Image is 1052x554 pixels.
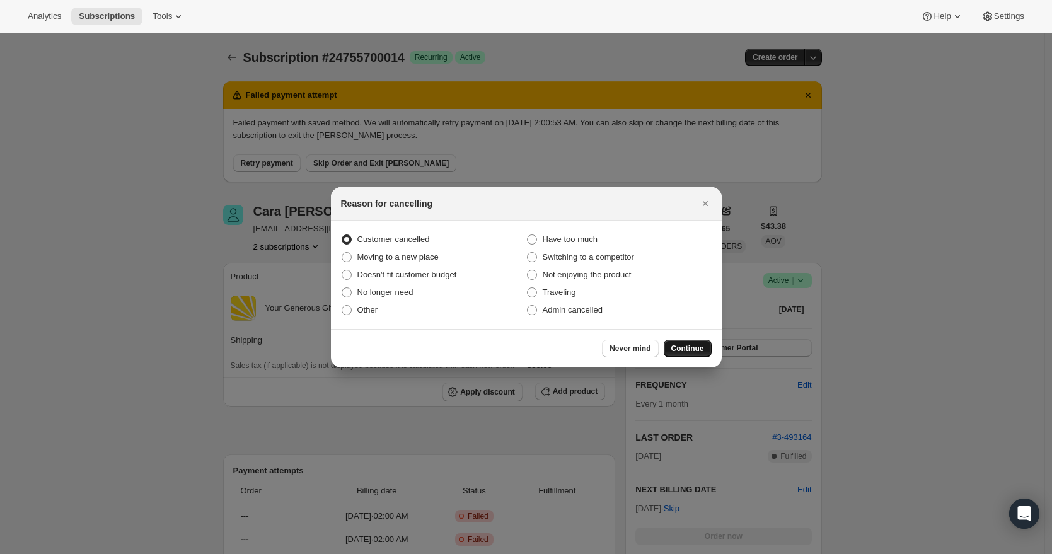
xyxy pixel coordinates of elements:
span: Moving to a new place [357,252,439,262]
span: Doesn't fit customer budget [357,270,457,279]
button: Settings [974,8,1032,25]
span: Never mind [610,343,650,354]
div: Open Intercom Messenger [1009,499,1039,529]
span: Customer cancelled [357,234,430,244]
span: Have too much [543,234,598,244]
span: Traveling [543,287,576,297]
span: Settings [994,11,1024,21]
span: Analytics [28,11,61,21]
span: Subscriptions [79,11,135,21]
span: No longer need [357,287,413,297]
button: Never mind [602,340,658,357]
button: Analytics [20,8,69,25]
button: Close [697,195,714,212]
span: Help [934,11,951,21]
span: Not enjoying the product [543,270,632,279]
span: Other [357,305,378,315]
span: Switching to a competitor [543,252,634,262]
span: Continue [671,343,704,354]
button: Continue [664,340,712,357]
button: Help [913,8,971,25]
span: Tools [153,11,172,21]
button: Tools [145,8,192,25]
button: Subscriptions [71,8,142,25]
h2: Reason for cancelling [341,197,432,210]
span: Admin cancelled [543,305,603,315]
